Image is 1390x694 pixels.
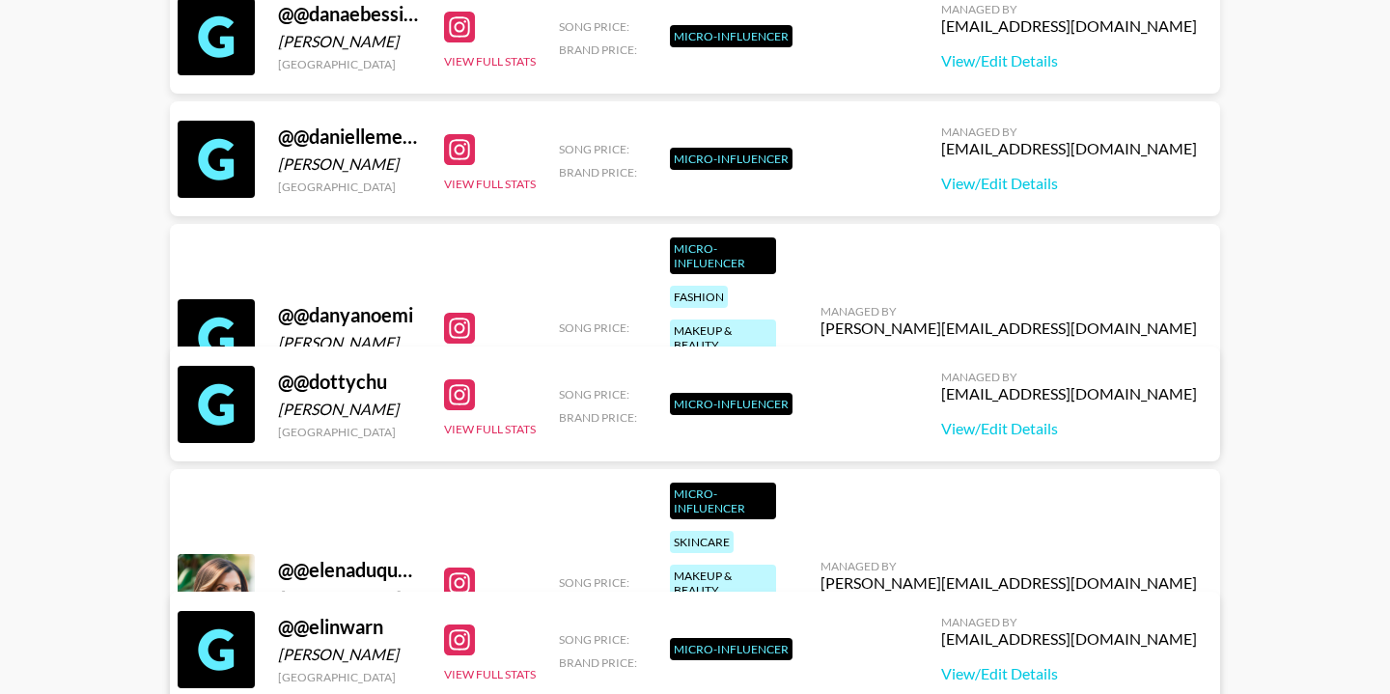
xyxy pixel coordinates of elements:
[670,237,776,274] div: Micro-Influencer
[941,384,1197,403] div: [EMAIL_ADDRESS][DOMAIN_NAME]
[941,125,1197,139] div: Managed By
[941,664,1197,683] a: View/Edit Details
[559,42,637,57] span: Brand Price:
[559,165,637,180] span: Brand Price:
[278,303,421,327] div: @ @danyanoemi
[278,154,421,174] div: [PERSON_NAME]
[670,638,792,660] div: Micro-Influencer
[559,344,637,358] span: Brand Price:
[559,410,637,425] span: Brand Price:
[278,2,421,26] div: @ @danaebessin29
[278,370,421,394] div: @ @dottychu
[670,148,792,170] div: Micro-Influencer
[278,32,421,51] div: [PERSON_NAME]
[559,575,629,590] span: Song Price:
[559,387,629,402] span: Song Price:
[559,320,629,335] span: Song Price:
[941,51,1197,70] a: View/Edit Details
[941,174,1197,193] a: View/Edit Details
[941,139,1197,158] div: [EMAIL_ADDRESS][DOMAIN_NAME]
[278,180,421,194] div: [GEOGRAPHIC_DATA]
[444,422,536,436] button: View Full Stats
[444,667,536,681] button: View Full Stats
[278,125,421,149] div: @ @daniellemedici
[820,559,1197,573] div: Managed By
[444,177,536,191] button: View Full Stats
[559,142,629,156] span: Song Price:
[670,286,728,308] div: fashion
[278,588,421,607] div: [PERSON_NAME]
[278,645,421,664] div: [PERSON_NAME]
[941,629,1197,649] div: [EMAIL_ADDRESS][DOMAIN_NAME]
[559,632,629,647] span: Song Price:
[278,670,421,684] div: [GEOGRAPHIC_DATA]
[444,54,536,69] button: View Full Stats
[278,333,421,352] div: [PERSON_NAME]
[278,558,421,582] div: @ @elenaduquebeauty
[941,2,1197,16] div: Managed By
[278,615,421,639] div: @ @elinwarn
[670,531,734,553] div: skincare
[941,419,1197,438] a: View/Edit Details
[278,57,421,71] div: [GEOGRAPHIC_DATA]
[278,400,421,419] div: [PERSON_NAME]
[559,19,629,34] span: Song Price:
[941,615,1197,629] div: Managed By
[941,370,1197,384] div: Managed By
[670,319,776,356] div: makeup & beauty
[670,393,792,415] div: Micro-Influencer
[278,425,421,439] div: [GEOGRAPHIC_DATA]
[820,319,1197,338] div: [PERSON_NAME][EMAIL_ADDRESS][DOMAIN_NAME]
[820,304,1197,319] div: Managed By
[670,565,776,601] div: makeup & beauty
[670,25,792,47] div: Micro-Influencer
[941,16,1197,36] div: [EMAIL_ADDRESS][DOMAIN_NAME]
[559,655,637,670] span: Brand Price:
[820,573,1197,593] div: [PERSON_NAME][EMAIL_ADDRESS][DOMAIN_NAME]
[670,483,776,519] div: Micro-Influencer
